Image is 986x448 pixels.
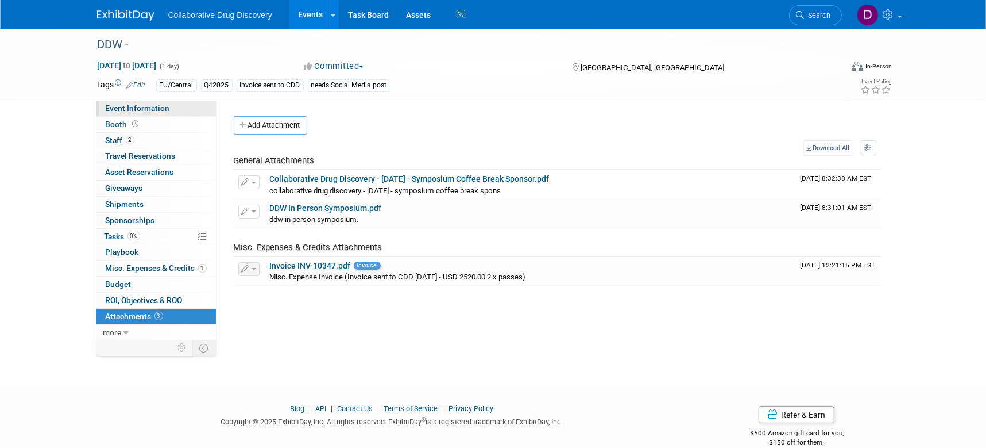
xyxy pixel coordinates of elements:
span: to [122,61,133,70]
img: Daniel Castro [857,4,879,26]
a: Shipments [96,197,216,212]
a: API [315,404,326,413]
span: Sponsorships [106,216,155,225]
span: Upload Timestamp [801,261,876,269]
a: DDW In Person Symposium.pdf [270,204,382,213]
img: ExhibitDay [97,10,154,21]
a: Travel Reservations [96,148,216,164]
div: needs Social Media post [308,79,390,91]
span: Attachments [106,312,163,321]
a: Collaborative Drug Discovery - [DATE] - Symposium Coffee Break Sponsor.pdf [270,174,550,183]
a: Tasks0% [96,229,216,244]
a: ROI, Objectives & ROO [96,293,216,308]
td: Upload Timestamp [796,170,881,199]
div: $150 off for them. [704,438,890,447]
td: Tags [97,79,146,92]
a: Playbook [96,244,216,260]
span: 3 [154,312,163,320]
a: Budget [96,277,216,292]
div: Copyright © 2025 ExhibitDay, Inc. All rights reserved. ExhibitDay is a registered trademark of Ex... [97,414,687,427]
span: | [328,404,335,413]
a: Terms of Service [384,404,438,413]
a: Contact Us [337,404,373,413]
a: Asset Reservations [96,164,216,180]
a: Sponsorships [96,213,216,228]
span: Asset Reservations [106,167,174,177]
span: | [439,404,447,413]
span: (1 day) [159,63,180,70]
div: DDW - [94,35,825,55]
td: Upload Timestamp [796,200,881,228]
span: Budget [106,279,132,289]
span: [GEOGRAPHIC_DATA], [GEOGRAPHIC_DATA] [581,63,724,72]
span: General Attachments [234,155,315,166]
button: Committed [300,60,368,72]
div: $500 Amazon gift card for you, [704,421,890,447]
a: Booth [96,117,216,132]
span: collaborative drug discovery - [DATE] - symposium coffee break spons [270,186,501,195]
span: Travel Reservations [106,151,176,160]
a: Attachments3 [96,309,216,324]
a: Download All [803,140,853,156]
td: Personalize Event Tab Strip [173,340,193,355]
span: | [306,404,314,413]
a: Blog [290,404,304,413]
a: Invoice INV-10347.pdf [270,261,351,270]
span: more [103,328,122,337]
a: Edit [127,81,146,89]
a: Search [789,5,842,25]
div: Q42025 [201,79,233,91]
a: Refer & Earn [759,406,834,423]
a: Privacy Policy [448,404,493,413]
span: Booth not reserved yet [130,120,141,128]
div: EU/Central [156,79,197,91]
span: Shipments [106,200,144,209]
a: more [96,325,216,340]
span: Staff [106,136,134,145]
span: Collaborative Drug Discovery [168,10,272,20]
button: Add Attachment [234,116,307,135]
span: Upload Timestamp [801,204,872,212]
span: Upload Timestamp [801,174,872,182]
span: Booth [106,120,141,129]
a: Misc. Expenses & Credits1 [96,261,216,276]
div: Event Format [774,60,892,77]
span: 1 [198,264,207,273]
td: Upload Timestamp [796,257,881,286]
span: Misc. Expenses & Credits Attachments [234,242,382,252]
span: Misc. Expenses & Credits [106,263,207,273]
span: ddw in person symposium. [270,215,359,224]
div: Event Rating [860,79,891,85]
span: Giveaways [106,183,143,193]
span: Playbook [106,247,139,256]
span: 2 [126,136,134,144]
a: Event Information [96,101,216,116]
a: Giveaways [96,181,216,196]
span: ROI, Objectives & ROO [106,296,183,305]
img: Format-Inperson.png [852,62,863,71]
span: Invoice [354,262,381,269]
div: Invoice sent to CDD [237,79,304,91]
span: Tasks [105,232,140,241]
a: Staff2 [96,133,216,148]
span: [DATE] [DATE] [97,60,157,71]
span: Misc. Expense Invoice (Invoice sent to CDD [DATE] - USD 2520.00 2 x passes) [270,273,526,281]
span: | [374,404,382,413]
div: In-Person [865,62,892,71]
span: 0% [127,232,140,240]
span: Search [805,11,831,20]
td: Toggle Event Tabs [192,340,216,355]
span: Event Information [106,104,170,113]
sup: ® [422,416,426,423]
